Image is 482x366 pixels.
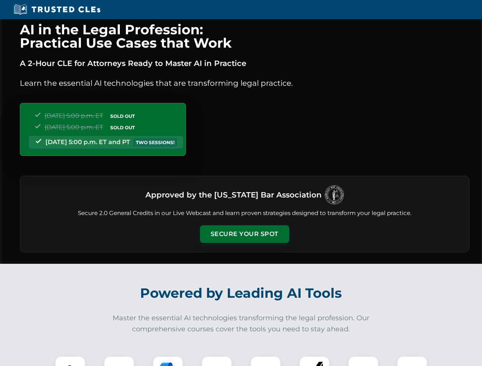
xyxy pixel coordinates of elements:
[108,313,375,335] p: Master the essential AI technologies transforming the legal profession. Our comprehensive courses...
[108,124,137,132] span: SOLD OUT
[20,57,469,69] p: A 2-Hour CLE for Attorneys Ready to Master AI in Practice
[20,23,469,50] h1: AI in the Legal Profession: Practical Use Cases that Work
[11,4,103,15] img: Trusted CLEs
[325,185,344,204] img: Logo
[200,225,289,243] button: Secure Your Spot
[145,188,322,202] h3: Approved by the [US_STATE] Bar Association
[108,112,137,120] span: SOLD OUT
[29,209,460,218] p: Secure 2.0 General Credits in our Live Webcast and learn proven strategies designed to transform ...
[45,112,103,119] span: [DATE] 5:00 p.m. ET
[30,280,453,307] h2: Powered by Leading AI Tools
[45,124,103,131] span: [DATE] 5:00 p.m. ET
[20,77,469,89] p: Learn the essential AI technologies that are transforming legal practice.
